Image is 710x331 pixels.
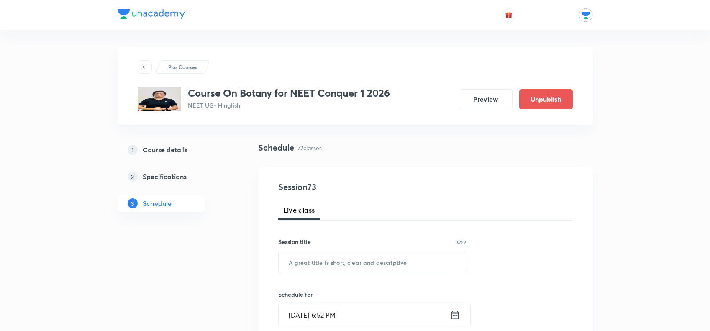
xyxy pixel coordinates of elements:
h4: Schedule [258,141,294,154]
h5: Specifications [143,172,187,182]
input: A great title is short, clear and descriptive [279,251,466,273]
a: 1Course details [118,141,231,158]
p: Plus Courses [168,63,197,71]
button: Unpublish [519,89,573,109]
a: Company Logo [118,9,185,21]
h5: Schedule [143,198,172,208]
button: Preview [459,89,513,109]
h4: Session 73 [278,181,431,193]
p: 2 [128,172,138,182]
button: avatar [502,8,515,22]
img: Company Logo [118,9,185,19]
a: 2Specifications [118,168,231,185]
img: ed8a4868166c4d8a9715b06f6f206342.jpg [138,87,181,111]
p: NEET UG • Hinglish [188,101,390,110]
h6: Session title [278,237,311,246]
p: 72 classes [297,144,322,152]
h3: Course On Botany for NEET Conquer 1 2026 [188,87,390,99]
p: 1 [128,145,138,155]
img: avatar [505,11,513,19]
p: 3 [128,198,138,208]
h6: Schedule for [278,290,466,299]
img: Unacademy Jodhpur [579,8,593,22]
span: Live class [283,205,315,215]
h5: Course details [143,145,187,155]
p: 0/99 [457,240,466,244]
